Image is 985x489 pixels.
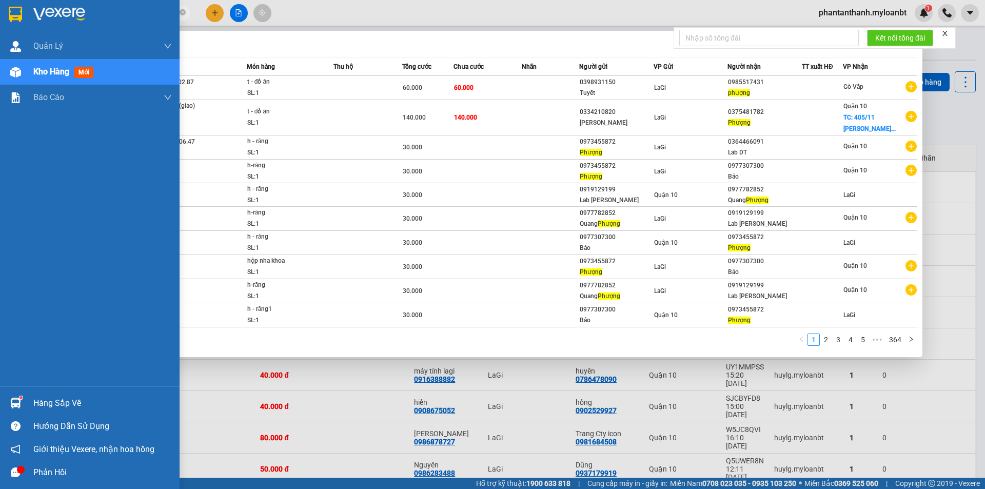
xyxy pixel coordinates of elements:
div: Phản hồi [33,465,172,480]
span: LaGi [654,168,666,175]
span: Phượng [580,149,602,156]
div: SL: 1 [247,267,324,278]
div: 0977307300 [728,256,801,267]
div: 0977782852 [728,184,801,195]
li: 1 [807,334,820,346]
div: 0919129199 [728,280,801,291]
div: SL: 1 [247,147,324,159]
div: 0977307300 [728,161,801,171]
button: Kết nối tổng đài [867,30,933,46]
span: Phượng [728,119,751,126]
div: 0973455872 [580,256,653,267]
span: Món hàng [247,63,275,70]
span: Người gửi [579,63,607,70]
span: Người nhận [727,63,761,70]
li: 2 [820,334,832,346]
span: LaGi [654,263,666,270]
div: t - đồ ăn [247,106,324,118]
span: Tổng cước [402,63,431,70]
div: Bảo [728,267,801,278]
div: 0375481782 [728,107,801,118]
div: Quang [728,195,801,206]
div: h-răng [247,160,324,171]
div: SL: 1 [247,195,324,206]
span: question-circle [11,421,21,431]
div: Lab [PERSON_NAME] [580,195,653,206]
li: 364 [885,334,905,346]
span: message [11,467,21,477]
span: Phượng [580,268,602,276]
span: Gò Vấp [843,83,863,90]
div: SL: 1 [247,243,324,254]
span: 30.000 [403,239,422,246]
div: 0364466091 [728,136,801,147]
span: Chưa cước [454,63,484,70]
span: plus-circle [905,212,917,223]
span: 30.000 [403,263,422,270]
span: plus-circle [905,284,917,296]
div: SL: 1 [247,88,324,99]
span: 30.000 [403,191,422,199]
a: 5 [857,334,869,345]
span: ••• [869,334,885,346]
span: Phượng [746,197,769,204]
span: LaGi [843,311,855,319]
span: 30.000 [403,311,422,319]
span: left [798,336,804,342]
span: LaGi [843,191,855,199]
span: Quận 10 [654,239,678,246]
div: 0985517431 [728,77,801,88]
div: 0973455872 [728,232,801,243]
span: 30.000 [403,168,422,175]
span: 140.000 [403,114,426,121]
span: close [941,30,949,37]
span: Quận 10 [654,311,678,319]
div: Lab [PERSON_NAME] [728,219,801,229]
span: Phượng [598,220,620,227]
span: VP Gửi [654,63,673,70]
div: [PERSON_NAME] [580,118,653,128]
span: LaGi [654,287,666,295]
span: Quận 10 [654,191,678,199]
span: Quận 10 [843,103,867,110]
div: 0334210820 [580,107,653,118]
div: hộp nha khoa [247,256,324,267]
div: SL: 1 [247,291,324,302]
a: 2 [820,334,832,345]
span: LaGi [654,114,666,121]
span: Quận 10 [843,167,867,174]
span: 140.000 [454,114,477,121]
img: logo-vxr [9,7,22,22]
img: warehouse-icon [10,67,21,77]
sup: 1 [19,396,23,399]
div: 0919129199 [728,208,801,219]
span: Kho hàng [33,67,69,76]
div: h - răng [247,231,324,243]
span: plus-circle [905,141,917,152]
span: LaGi [654,84,666,91]
span: Quận 10 [843,262,867,269]
button: left [795,334,807,346]
div: h - răng [247,136,324,147]
span: Phượng [728,244,751,251]
span: Quận 10 [843,143,867,150]
li: 4 [844,334,857,346]
a: 4 [845,334,856,345]
span: phượng [728,89,750,96]
div: Bảo [580,315,653,326]
span: close-circle [180,8,186,18]
li: Next Page [905,334,917,346]
div: Quang [580,291,653,302]
a: 1 [808,334,819,345]
span: LaGi [654,144,666,151]
span: plus-circle [905,165,917,176]
span: 30.000 [403,287,422,295]
div: 0919129199 [580,184,653,195]
div: h-răng [247,207,324,219]
span: TT xuất HĐ [802,63,833,70]
span: 30.000 [403,215,422,222]
span: plus-circle [905,81,917,92]
span: LaGi [843,239,855,246]
span: Phượng [580,173,602,180]
button: right [905,334,917,346]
